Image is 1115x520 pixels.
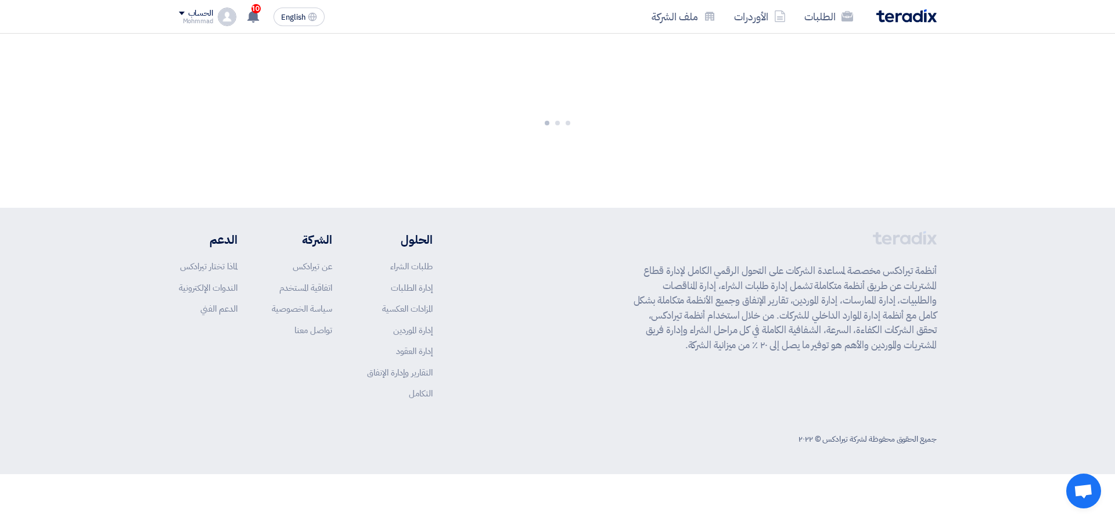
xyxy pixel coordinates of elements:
a: المزادات العكسية [382,302,433,315]
span: 10 [251,4,261,13]
li: الحلول [367,231,433,248]
a: الدعم الفني [200,302,238,315]
a: تواصل معنا [294,324,332,337]
li: الشركة [272,231,332,248]
div: دردشة مفتوحة [1066,474,1101,508]
a: الأوردرات [725,3,795,30]
a: لماذا تختار تيرادكس [180,260,238,273]
a: إدارة الطلبات [391,281,433,294]
div: Mohmmad [179,18,213,24]
a: إدارة الموردين [393,324,433,337]
a: إدارة العقود [396,345,433,358]
a: التكامل [409,387,433,400]
img: profile_test.png [218,8,236,26]
a: اتفاقية المستخدم [279,281,332,294]
a: سياسة الخصوصية [272,302,332,315]
div: الحساب [188,9,213,19]
div: جميع الحقوق محفوظة لشركة تيرادكس © ٢٠٢٢ [799,433,936,445]
button: English [274,8,325,26]
li: الدعم [179,231,238,248]
img: Teradix logo [876,9,937,23]
a: التقارير وإدارة الإنفاق [367,366,433,379]
a: عن تيرادكس [293,260,332,273]
a: الندوات الإلكترونية [179,281,238,294]
a: طلبات الشراء [390,260,433,273]
p: أنظمة تيرادكس مخصصة لمساعدة الشركات على التحول الرقمي الكامل لإدارة قطاع المشتريات عن طريق أنظمة ... [634,263,937,352]
a: ملف الشركة [642,3,725,30]
a: الطلبات [795,3,862,30]
span: English [281,13,305,21]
